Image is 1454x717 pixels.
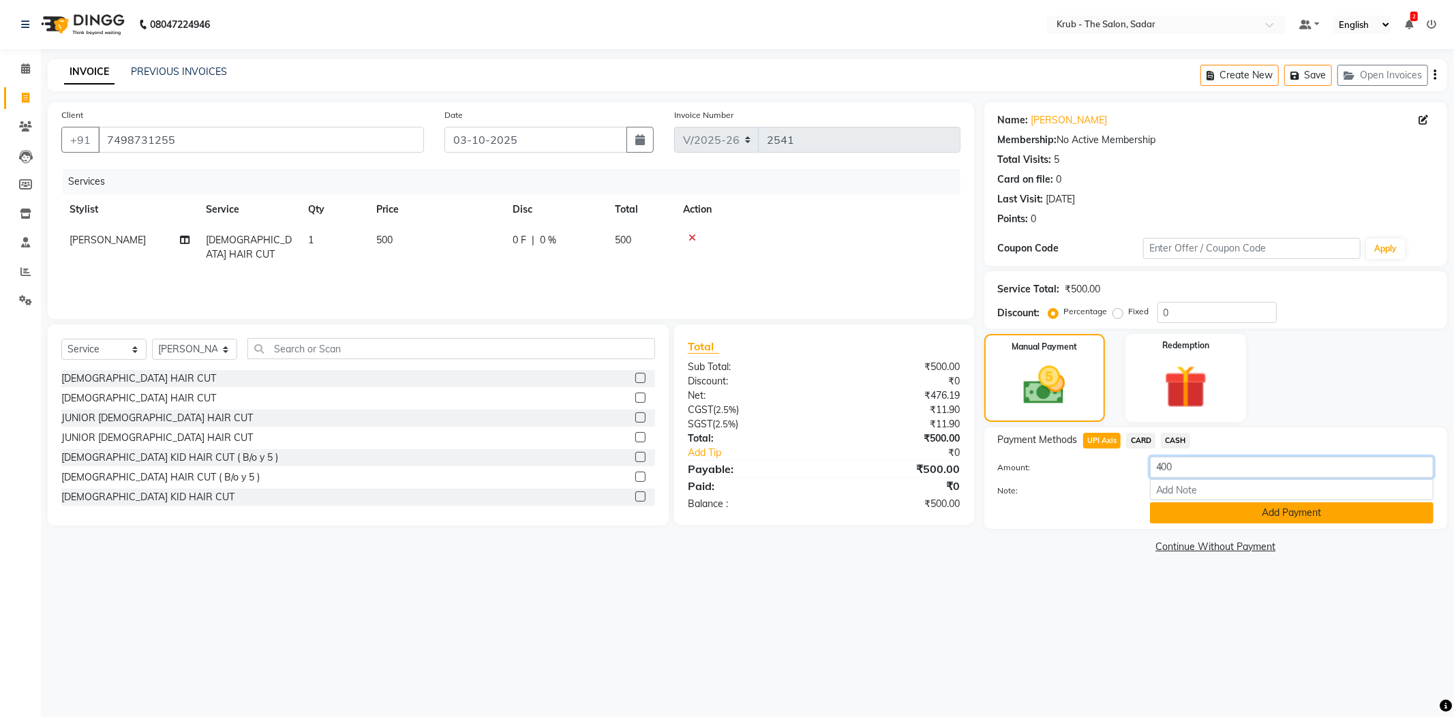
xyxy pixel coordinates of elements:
[1150,457,1434,478] input: Amount
[504,194,607,225] th: Disc
[1337,65,1428,86] button: Open Invoices
[150,5,210,44] b: 08047224946
[824,403,971,417] div: ₹11.90
[824,461,971,477] div: ₹500.00
[98,127,424,153] input: Search by Name/Mobile/Email/Code
[1161,433,1190,448] span: CASH
[678,403,824,417] div: ( )
[1200,65,1279,86] button: Create New
[998,192,1044,207] div: Last Visit:
[1151,360,1221,414] img: _gift.svg
[688,418,712,430] span: SGST
[247,338,655,359] input: Search or Scan
[1046,192,1076,207] div: [DATE]
[824,497,971,511] div: ₹500.00
[1162,339,1209,352] label: Redemption
[678,497,824,511] div: Balance :
[63,169,971,194] div: Services
[1150,479,1434,500] input: Add Note
[70,234,146,246] span: [PERSON_NAME]
[998,212,1029,226] div: Points:
[678,360,824,374] div: Sub Total:
[678,461,824,477] div: Payable:
[1031,113,1108,127] a: [PERSON_NAME]
[678,431,824,446] div: Total:
[824,417,971,431] div: ₹11.90
[824,478,971,494] div: ₹0
[61,127,100,153] button: +91
[61,109,83,121] label: Client
[1055,153,1060,167] div: 5
[998,133,1434,147] div: No Active Membership
[998,133,1057,147] div: Membership:
[1031,212,1037,226] div: 0
[674,109,733,121] label: Invoice Number
[715,418,736,429] span: 2.5%
[1143,238,1361,259] input: Enter Offer / Coupon Code
[998,172,1054,187] div: Card on file:
[532,233,534,247] span: |
[61,451,278,465] div: [DEMOGRAPHIC_DATA] KID HAIR CUT ( B/o y 5 )
[61,194,198,225] th: Stylist
[688,403,713,416] span: CGST
[615,234,631,246] span: 500
[206,234,292,260] span: [DEMOGRAPHIC_DATA] HAIR CUT
[716,404,736,415] span: 2.5%
[1150,502,1434,523] button: Add Payment
[998,241,1143,256] div: Coupon Code
[1129,305,1149,318] label: Fixed
[540,233,556,247] span: 0 %
[678,388,824,403] div: Net:
[35,5,128,44] img: logo
[1012,341,1077,353] label: Manual Payment
[988,461,1140,474] label: Amount:
[1410,12,1418,21] span: 2
[1057,172,1062,187] div: 0
[131,65,227,78] a: PREVIOUS INVOICES
[1284,65,1332,86] button: Save
[61,490,234,504] div: [DEMOGRAPHIC_DATA] KID HAIR CUT
[444,109,463,121] label: Date
[61,371,216,386] div: [DEMOGRAPHIC_DATA] HAIR CUT
[513,233,526,247] span: 0 F
[607,194,675,225] th: Total
[308,234,314,246] span: 1
[61,411,253,425] div: JUNIOR [DEMOGRAPHIC_DATA] HAIR CUT
[688,339,719,354] span: Total
[1010,361,1078,410] img: _cash.svg
[824,431,971,446] div: ₹500.00
[1366,239,1405,259] button: Apply
[61,431,253,445] div: JUNIOR [DEMOGRAPHIC_DATA] HAIR CUT
[824,388,971,403] div: ₹476.19
[849,446,971,460] div: ₹0
[61,391,216,406] div: [DEMOGRAPHIC_DATA] HAIR CUT
[678,478,824,494] div: Paid:
[998,153,1052,167] div: Total Visits:
[678,446,849,460] a: Add Tip
[987,540,1444,554] a: Continue Without Payment
[61,470,260,485] div: [DEMOGRAPHIC_DATA] HAIR CUT ( B/o y 5 )
[675,194,960,225] th: Action
[376,234,393,246] span: 500
[1083,433,1121,448] span: UPI Axis
[988,485,1140,497] label: Note:
[198,194,300,225] th: Service
[1065,282,1101,296] div: ₹500.00
[998,282,1060,296] div: Service Total:
[824,360,971,374] div: ₹500.00
[64,60,115,85] a: INVOICE
[300,194,368,225] th: Qty
[1126,433,1155,448] span: CARD
[824,374,971,388] div: ₹0
[998,433,1078,447] span: Payment Methods
[1405,18,1413,31] a: 2
[368,194,504,225] th: Price
[678,417,824,431] div: ( )
[678,374,824,388] div: Discount:
[998,306,1040,320] div: Discount:
[998,113,1029,127] div: Name:
[1064,305,1108,318] label: Percentage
